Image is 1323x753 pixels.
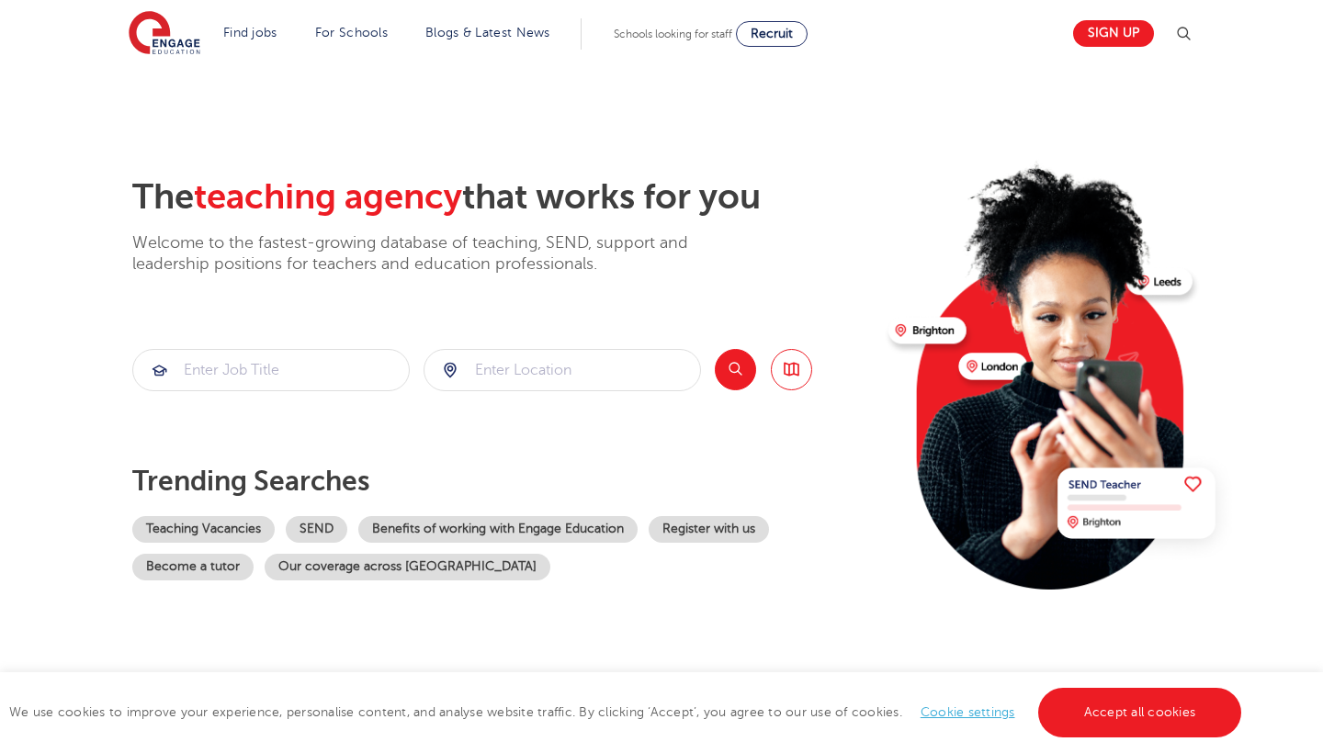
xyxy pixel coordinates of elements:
a: Become a tutor [132,554,254,580]
span: Recruit [751,27,793,40]
span: We use cookies to improve your experience, personalise content, and analyse website traffic. By c... [9,705,1246,719]
button: Search [715,349,756,390]
p: Welcome to the fastest-growing database of teaching, SEND, support and leadership positions for t... [132,232,739,275]
a: Sign up [1073,20,1154,47]
h2: The that works for you [132,176,874,219]
a: For Schools [315,26,388,39]
div: Submit [424,349,701,391]
a: Blogs & Latest News [425,26,550,39]
input: Submit [424,350,700,390]
span: teaching agency [194,177,462,217]
a: Benefits of working with Engage Education [358,516,638,543]
a: Our coverage across [GEOGRAPHIC_DATA] [265,554,550,580]
span: Schools looking for staff [614,28,732,40]
a: Accept all cookies [1038,688,1242,737]
input: Submit [133,350,409,390]
a: Cookie settings [921,705,1015,719]
div: Submit [132,349,410,391]
a: Find jobs [223,26,277,39]
a: Register with us [649,516,769,543]
a: Recruit [736,21,808,47]
img: Engage Education [129,11,200,57]
a: Teaching Vacancies [132,516,275,543]
a: SEND [286,516,347,543]
p: Trending searches [132,465,874,498]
